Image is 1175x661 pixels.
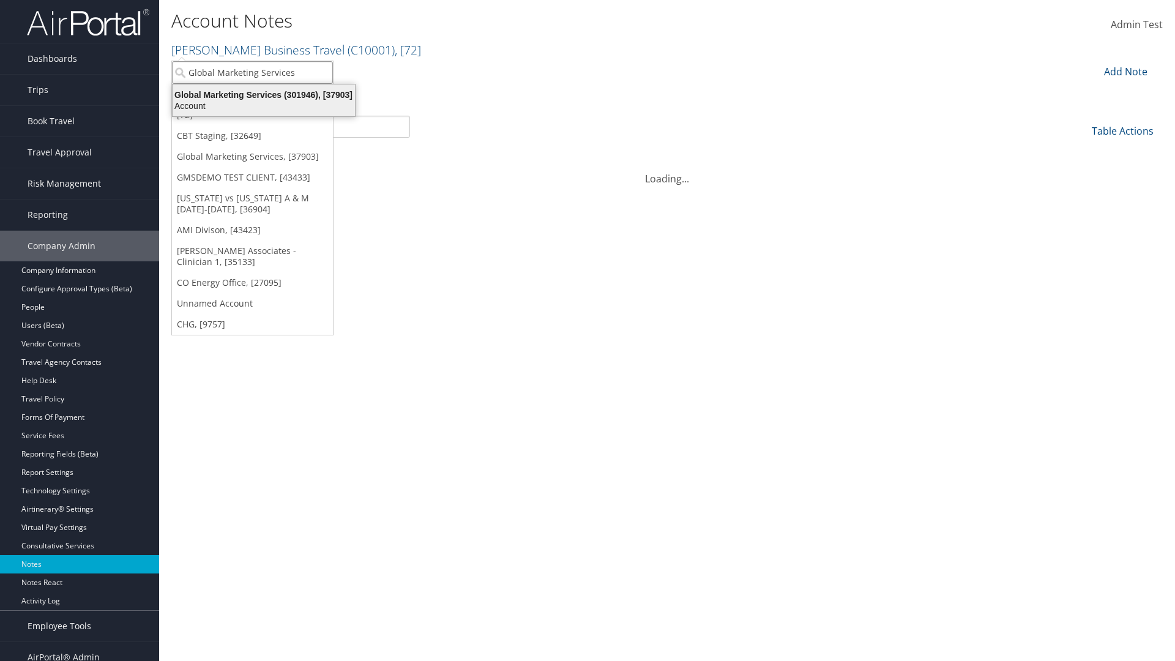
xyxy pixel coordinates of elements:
a: CHG, [9757] [172,314,333,335]
span: Trips [28,75,48,105]
h1: Account Notes [171,8,832,34]
a: [PERSON_NAME] Associates - Clinician 1, [35133] [172,241,333,272]
a: AMI Divison, [43423] [172,220,333,241]
a: GMSDEMO TEST CLIENT, [43433] [172,167,333,188]
div: Account [165,100,362,111]
span: Book Travel [28,106,75,136]
a: Table Actions [1092,124,1154,138]
div: Loading... [171,157,1163,186]
img: airportal-logo.png [27,8,149,37]
a: Unnamed Account [172,293,333,314]
span: Travel Approval [28,137,92,168]
a: [US_STATE] vs [US_STATE] A & M [DATE]-[DATE], [36904] [172,188,333,220]
span: , [ 72 ] [395,42,421,58]
a: Global Marketing Services, [37903] [172,146,333,167]
a: [PERSON_NAME] Business Travel [171,42,421,58]
a: Admin Test [1111,6,1163,44]
a: CO Energy Office, [27095] [172,272,333,293]
span: Reporting [28,200,68,230]
div: Add Note [1095,64,1154,79]
div: Global Marketing Services (301946), [37903] [165,89,362,100]
span: Admin Test [1111,18,1163,31]
span: Risk Management [28,168,101,199]
span: Dashboards [28,43,77,74]
span: ( C10001 ) [348,42,395,58]
span: Employee Tools [28,611,91,641]
input: Search Accounts [172,61,333,84]
a: CBT Staging, [32649] [172,125,333,146]
span: Company Admin [28,231,95,261]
